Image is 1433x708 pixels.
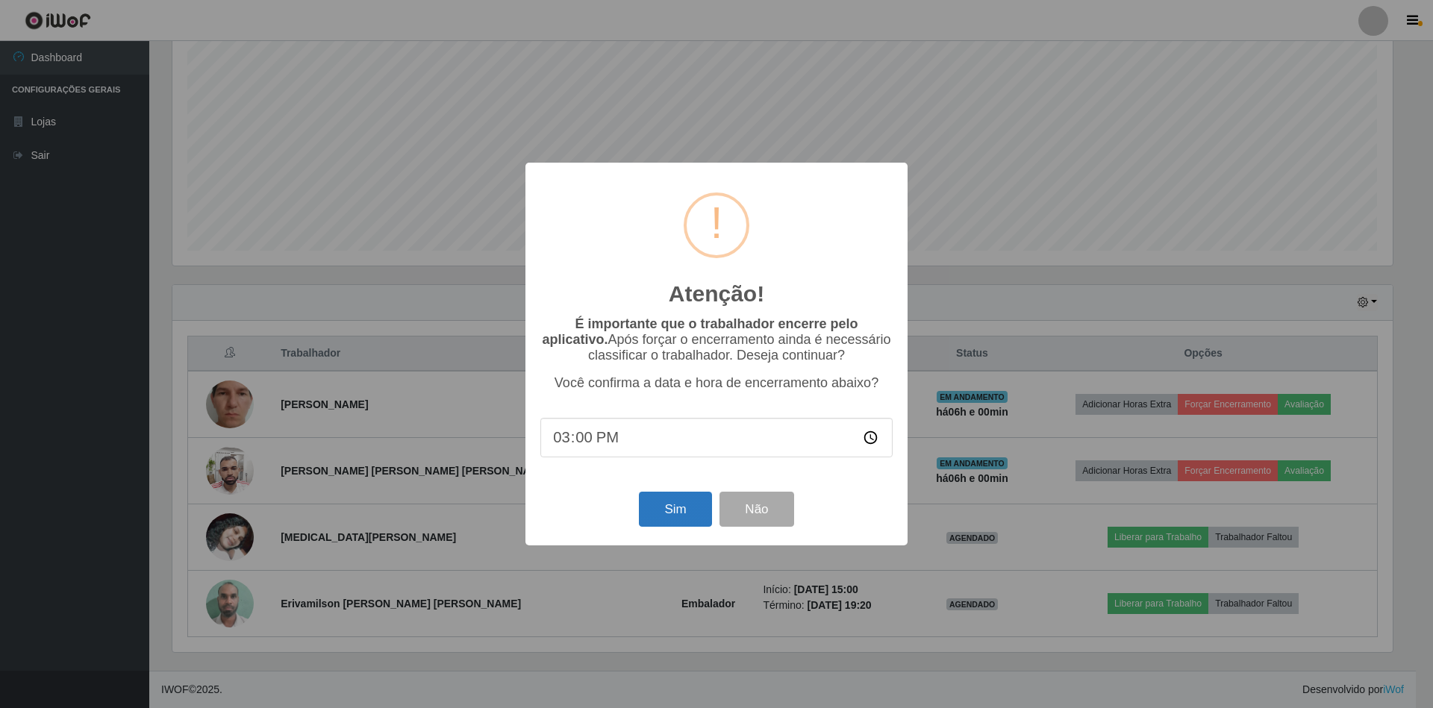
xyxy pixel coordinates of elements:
b: É importante que o trabalhador encerre pelo aplicativo. [542,316,858,347]
p: Você confirma a data e hora de encerramento abaixo? [540,375,893,391]
button: Não [719,492,793,527]
h2: Atenção! [669,281,764,307]
button: Sim [639,492,711,527]
p: Após forçar o encerramento ainda é necessário classificar o trabalhador. Deseja continuar? [540,316,893,363]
